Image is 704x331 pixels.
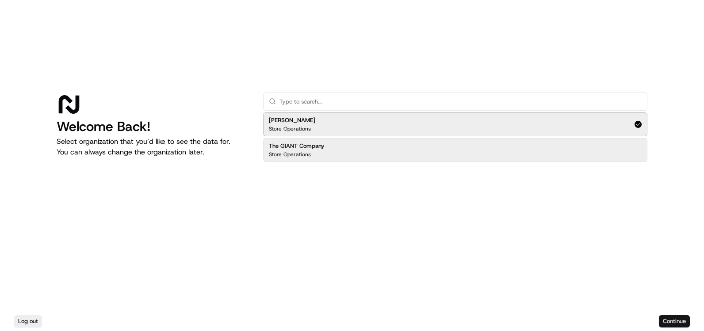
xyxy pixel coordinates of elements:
div: Suggestions [263,111,647,164]
h1: Welcome Back! [57,119,249,135]
h2: The GIANT Company [269,142,325,150]
button: Continue [659,315,690,327]
h2: [PERSON_NAME] [269,116,315,124]
p: Store Operations [269,151,311,158]
button: Log out [14,315,42,327]
p: Store Operations [269,125,311,132]
p: Select organization that you’d like to see the data for. You can always change the organization l... [57,136,249,158]
input: Type to search... [279,92,642,110]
